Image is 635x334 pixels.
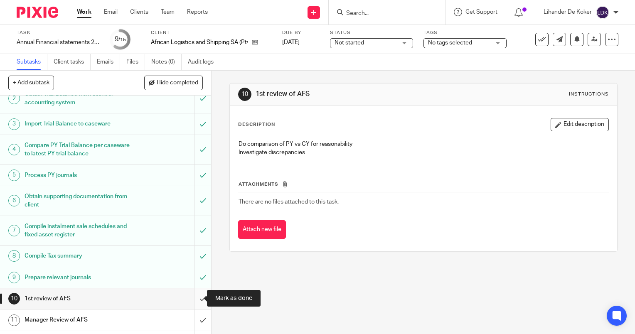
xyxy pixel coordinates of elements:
div: 3 [8,118,20,130]
a: Work [77,8,91,16]
p: Lihander De Koker [544,8,592,16]
a: Clients [130,8,148,16]
p: Investigate discrepancies [239,148,608,157]
h1: Import Trial Balance to caseware [25,118,132,130]
h1: Obtain Trial Balance from client or accounting system [25,88,132,109]
label: Tags [423,29,507,36]
div: 5 [8,169,20,181]
div: Annual Financial statements 2025 [17,38,100,47]
div: 4 [8,144,20,155]
span: No tags selected [428,40,472,46]
div: 9 [115,34,126,44]
label: Due by [282,29,320,36]
a: Reports [187,8,208,16]
label: Client [151,29,272,36]
div: 7 [8,225,20,236]
h1: Process PY journals [25,169,132,182]
label: Status [330,29,413,36]
h1: Compile instalment sale schedules and fixed asset register [25,220,132,241]
span: [DATE] [282,39,300,45]
small: /15 [118,37,126,42]
a: Files [126,54,145,70]
span: Attachments [239,182,278,187]
button: + Add subtask [8,76,54,90]
h1: Prepare relevant journals [25,271,132,284]
button: Edit description [551,118,609,131]
a: Notes (0) [151,54,182,70]
div: 2 [8,93,20,104]
img: Pixie [17,7,58,18]
p: African Logistics and Shipping SA (Pty) Ltd [151,38,248,47]
label: Task [17,29,100,36]
h1: 1st review of AFS [25,292,132,305]
span: Hide completed [157,80,198,86]
div: 8 [8,250,20,262]
button: Hide completed [144,76,203,90]
span: There are no files attached to this task. [239,199,339,205]
div: Instructions [569,91,609,98]
a: Email [104,8,118,16]
span: Get Support [465,9,497,15]
h1: Manager Review of AFS [25,314,132,326]
h1: Compile Tax summary [25,250,132,262]
a: Client tasks [54,54,91,70]
div: 11 [8,314,20,326]
a: Subtasks [17,54,47,70]
div: 6 [8,195,20,206]
h1: Obtain supporting documentation from client [25,190,132,211]
p: Description [238,121,275,128]
input: Search [345,10,420,17]
span: Not started [335,40,364,46]
div: 10 [238,88,251,101]
p: Do comparison of PY vs CY for reasonability [239,140,608,148]
a: Team [161,8,175,16]
a: Emails [97,54,120,70]
h1: Compare PY Trial Balance per caseware to latest PY trial balance [25,139,132,160]
a: Audit logs [188,54,220,70]
h1: 1st review of AFS [256,90,441,98]
img: svg%3E [596,6,609,19]
button: Attach new file [238,220,286,239]
div: 9 [8,272,20,283]
div: 10 [8,293,20,305]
